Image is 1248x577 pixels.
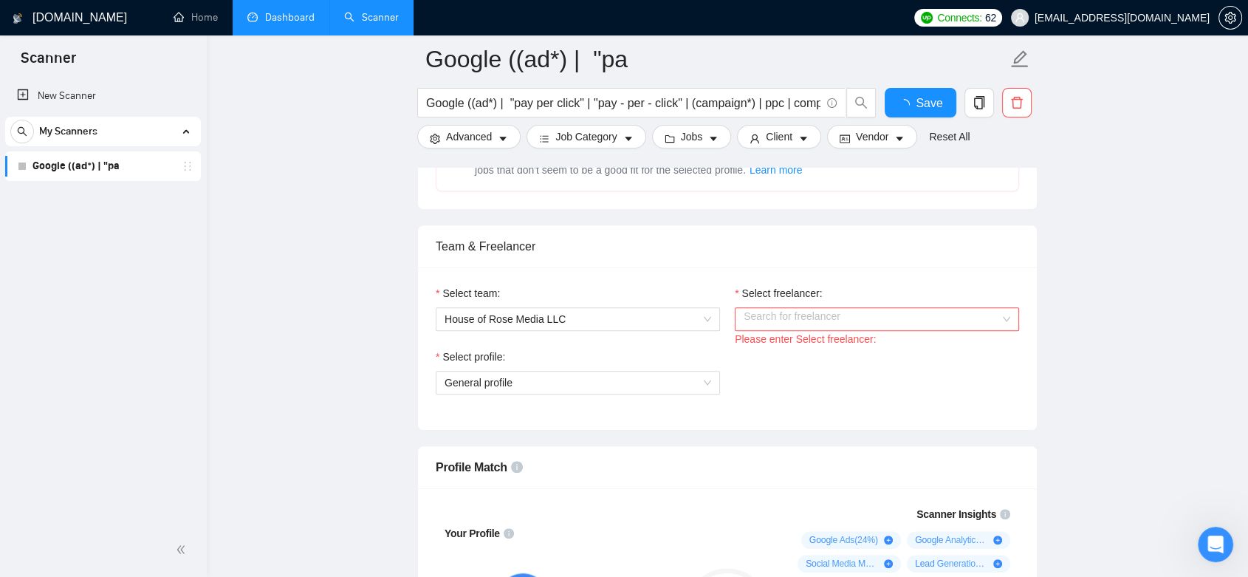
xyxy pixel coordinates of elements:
[555,129,617,145] span: Job Category
[623,133,634,144] span: caret-down
[445,528,500,539] span: Your Profile
[750,133,760,144] span: user
[749,161,803,179] button: Laziza AI NEWExtends Sardor AI by learning from your feedback and automatically qualifying jobs. ...
[436,461,507,474] span: Profile Match
[894,133,905,144] span: caret-down
[1219,12,1241,24] span: setting
[840,133,850,144] span: idcard
[665,133,675,144] span: folder
[1010,49,1029,69] span: edit
[827,125,917,148] button: idcardVendorcaret-down
[527,125,645,148] button: barsJob Categorycaret-down
[511,461,523,473] span: info-circle
[39,117,97,146] span: My Scanners
[750,162,803,178] span: Learn more
[5,81,201,111] li: New Scanner
[445,377,512,389] span: General profile
[965,96,993,109] span: copy
[916,94,942,112] span: Save
[915,558,987,570] span: Lead Generation ( 14 %)
[426,94,820,112] input: Search Freelance Jobs...
[735,331,1019,347] div: Please enter Select freelancer:
[798,133,809,144] span: caret-down
[652,125,732,148] button: folderJobscaret-down
[247,11,315,24] a: dashboardDashboard
[916,509,996,519] span: Scanner Insights
[915,534,987,546] span: Google Analytics ( 18 %)
[735,285,822,301] label: Select freelancer:
[475,133,833,176] span: Extends Sardor AI by learning from your feedback and automatically qualifying jobs. The expected ...
[436,225,1019,267] div: Team & Freelancer
[937,10,981,26] span: Connects:
[921,12,933,24] img: upwork-logo.png
[827,98,837,108] span: info-circle
[708,133,719,144] span: caret-down
[1003,96,1031,109] span: delete
[806,558,878,570] span: Social Media Marketing ( 17 %)
[1002,88,1032,117] button: delete
[436,285,500,301] label: Select team:
[182,160,193,172] span: holder
[430,133,440,144] span: setting
[504,528,514,539] span: info-circle
[737,125,821,148] button: userClientcaret-down
[993,536,1002,544] span: plus-circle
[9,47,88,78] span: Scanner
[766,129,792,145] span: Client
[442,349,505,365] span: Select profile:
[1015,13,1025,23] span: user
[985,10,996,26] span: 62
[1198,527,1233,562] iframe: Intercom live chat
[417,125,521,148] button: settingAdvancedcaret-down
[681,129,703,145] span: Jobs
[446,129,492,145] span: Advanced
[847,96,875,109] span: search
[884,536,893,544] span: plus-circle
[17,81,189,111] a: New Scanner
[884,559,893,568] span: plus-circle
[445,308,711,330] span: House of Rose Media LLC
[425,41,1007,78] input: Scanner name...
[32,151,173,181] a: Google ((ad*) | "pa
[1000,509,1010,519] span: info-circle
[744,308,1000,330] input: Select freelancer:
[11,126,33,137] span: search
[846,88,876,117] button: search
[898,99,916,111] span: loading
[174,11,218,24] a: homeHome
[539,133,549,144] span: bars
[13,7,23,30] img: logo
[1218,6,1242,30] button: setting
[856,129,888,145] span: Vendor
[885,88,956,117] button: Save
[176,542,191,557] span: double-left
[809,534,878,546] span: Google Ads ( 24 %)
[1218,12,1242,24] a: setting
[10,120,34,143] button: search
[498,133,508,144] span: caret-down
[5,117,201,181] li: My Scanners
[929,129,970,145] a: Reset All
[344,11,399,24] a: searchScanner
[993,559,1002,568] span: plus-circle
[964,88,994,117] button: copy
